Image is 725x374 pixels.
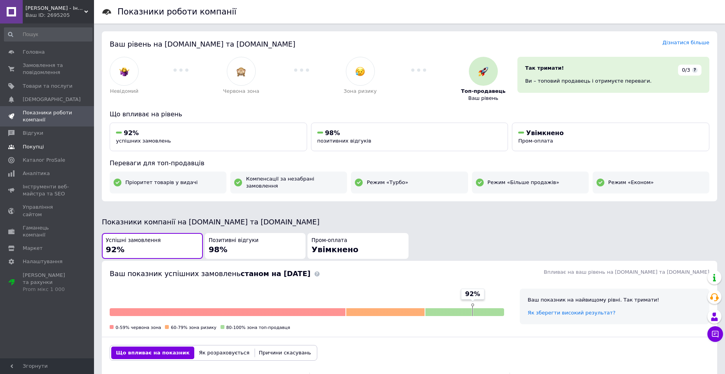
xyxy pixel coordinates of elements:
[662,40,709,45] a: Дізнатися більше
[102,233,203,259] button: Успішні замовлення92%
[209,237,259,244] span: Позитивні відгуки
[106,245,125,254] span: 92%
[23,157,65,164] span: Каталог ProSale
[110,269,311,278] span: Ваш показник успішних замовлень
[325,129,340,137] span: 98%
[488,179,559,186] span: Режим «Більше продажів»
[518,138,553,144] span: Пром-оплата
[102,218,320,226] span: Показники компанії на [DOMAIN_NAME] та [DOMAIN_NAME]
[205,233,306,259] button: Позитивні відгуки98%
[478,67,488,76] img: :rocket:
[110,110,182,118] span: Що впливає на рівень
[116,325,161,330] span: 0-59% червона зона
[125,179,198,186] span: Пріоритет товарів у видачі
[317,138,371,144] span: позитивних відгуків
[23,143,44,150] span: Покупці
[116,138,171,144] span: успішних замовлень
[23,83,72,90] span: Товари та послуги
[23,258,63,265] span: Налаштування
[110,40,295,48] span: Ваш рівень на [DOMAIN_NAME] та [DOMAIN_NAME]
[528,296,701,304] div: Ваш показник на найвищому рівні. Так тримати!
[119,67,129,76] img: :woman-shrugging:
[194,347,254,359] button: Як розраховується
[528,310,615,316] a: Як зберегти високий результат?
[23,96,81,103] span: [DEMOGRAPHIC_DATA]
[344,88,377,95] span: Зона ризику
[23,286,72,293] div: Prom мікс 1 000
[4,27,92,42] input: Пошук
[525,78,701,85] div: Ви – топовий продавець і отримуєте переваги.
[236,67,246,76] img: :see_no_evil:
[23,204,72,218] span: Управління сайтом
[678,65,701,76] div: 0/3
[118,7,237,16] h1: Показники роботи компанії
[311,237,347,244] span: Пром-оплата
[226,325,290,330] span: 80-100% зона топ-продавця
[23,130,43,137] span: Відгуки
[223,88,259,95] span: Червона зона
[461,88,506,95] span: Топ-продавець
[110,123,307,151] button: 92%успішних замовлень
[171,325,216,330] span: 60-79% зона ризику
[307,233,409,259] button: Пром-оплатаУвімкнено
[525,65,564,71] span: Так тримати!
[367,179,408,186] span: Режим «Турбо»
[23,183,72,197] span: Інструменти веб-майстра та SEO
[209,245,228,254] span: 98%
[311,245,358,254] span: Увімкнено
[311,123,508,151] button: 98%позитивних відгуків
[692,67,698,73] span: ?
[23,170,50,177] span: Аналітика
[707,326,723,342] button: Чат з покупцем
[468,95,499,102] span: Ваш рівень
[124,129,139,137] span: 92%
[23,109,72,123] span: Показники роботи компанії
[23,272,72,293] span: [PERSON_NAME] та рахунки
[23,224,72,238] span: Гаманець компанії
[246,175,343,190] span: Компенсації за незабрані замовлення
[608,179,654,186] span: Режим «Економ»
[254,347,316,359] button: Причини скасувань
[355,67,365,76] img: :disappointed_relieved:
[23,62,72,76] span: Замовлення та повідомлення
[544,269,709,275] span: Впливає на ваш рівень на [DOMAIN_NAME] та [DOMAIN_NAME]
[25,12,94,19] div: Ваш ID: 2695205
[110,159,204,167] span: Переваги для топ-продавців
[23,245,43,252] span: Маркет
[23,49,45,56] span: Головна
[465,290,480,298] span: 92%
[110,88,139,95] span: Невідомий
[240,269,310,278] b: станом на [DATE]
[106,237,161,244] span: Успішні замовлення
[25,5,84,12] span: Persik - Інтернет магазин
[526,129,564,137] span: Увімкнено
[512,123,709,151] button: УвімкненоПром-оплата
[111,347,194,359] button: Що впливає на показник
